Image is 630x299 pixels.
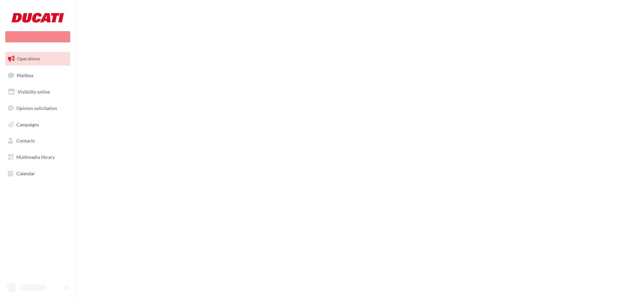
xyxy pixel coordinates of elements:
a: Mailbox [4,68,72,82]
span: Campaigns [16,121,39,127]
span: Multimedia library [16,154,55,160]
a: Opinion solicitation [4,101,72,115]
span: Mailbox [17,72,33,78]
a: Campaigns [4,118,72,132]
div: New campaign [5,31,70,42]
a: Operations [4,52,72,66]
a: Calendar [4,167,72,181]
span: Contacts [16,138,35,143]
a: Visibility online [4,85,72,99]
span: Opinion solicitation [16,105,57,111]
span: Visibility online [18,89,50,95]
a: Multimedia library [4,150,72,164]
span: Calendar [16,171,35,176]
a: Contacts [4,134,72,148]
span: Operations [17,56,40,61]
